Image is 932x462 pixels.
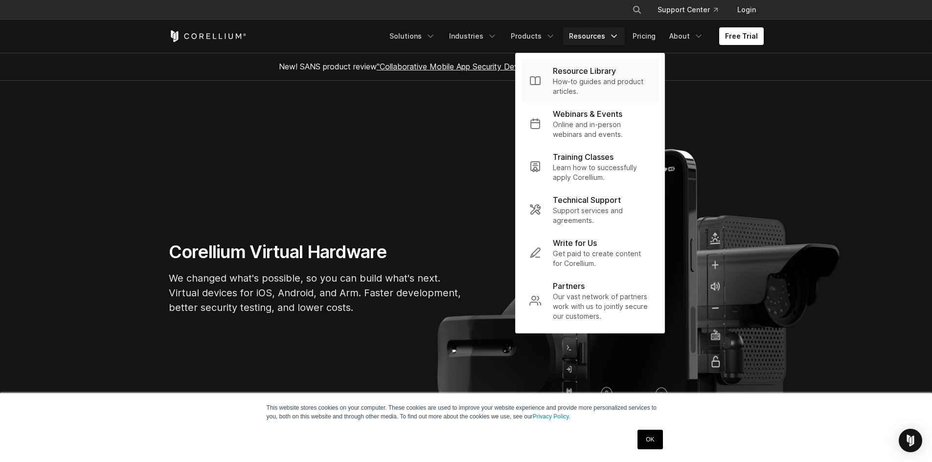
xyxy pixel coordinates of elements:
a: Industries [443,27,503,45]
p: Training Classes [553,151,614,163]
p: Webinars & Events [553,108,622,120]
a: Resources [563,27,625,45]
p: This website stores cookies on your computer. These cookies are used to improve your website expe... [267,403,666,421]
p: Learn how to successfully apply Corellium. [553,163,651,182]
a: Partners Our vast network of partners work with us to jointly secure our customers. [522,274,659,327]
a: Login [729,1,764,19]
button: Search [628,1,646,19]
a: OK [637,430,662,449]
div: Navigation Menu [620,1,764,19]
a: Solutions [384,27,441,45]
p: Partners [553,280,585,292]
a: Training Classes Learn how to successfully apply Corellium. [522,145,659,188]
h1: Corellium Virtual Hardware [169,241,462,263]
p: We changed what's possible, so you can build what's next. Virtual devices for iOS, Android, and A... [169,271,462,315]
p: Technical Support [553,194,621,206]
p: Get paid to create content for Corellium. [553,249,651,268]
a: Webinars & Events Online and in-person webinars and events. [522,102,659,145]
span: New! SANS product review now available. [279,62,654,71]
a: About [663,27,709,45]
p: Online and in-person webinars and events. [553,120,651,139]
p: How-to guides and product articles. [553,77,651,96]
a: Resource Library How-to guides and product articles. [522,59,659,102]
a: Pricing [627,27,661,45]
a: Products [505,27,561,45]
a: Corellium Home [169,30,247,42]
p: Our vast network of partners work with us to jointly secure our customers. [553,292,651,321]
p: Support services and agreements. [553,206,651,225]
a: "Collaborative Mobile App Security Development and Analysis" [377,62,602,71]
a: Technical Support Support services and agreements. [522,188,659,231]
p: Write for Us [553,237,597,249]
p: Resource Library [553,65,616,77]
div: Navigation Menu [384,27,764,45]
a: Privacy Policy. [533,413,570,420]
a: Write for Us Get paid to create content for Corellium. [522,231,659,274]
a: Free Trial [719,27,764,45]
a: Support Center [650,1,726,19]
div: Open Intercom Messenger [899,429,922,452]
